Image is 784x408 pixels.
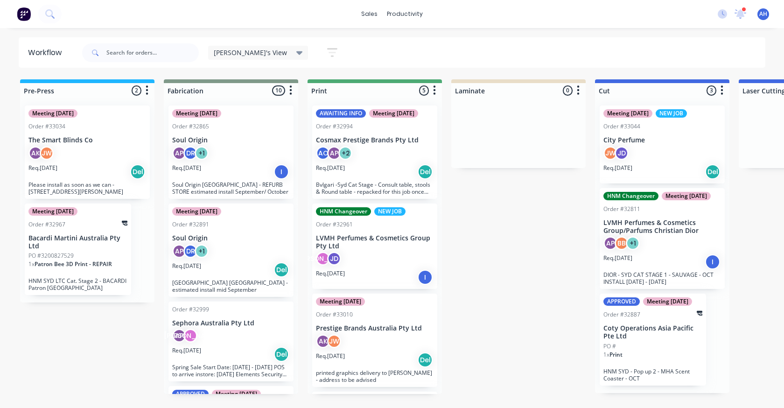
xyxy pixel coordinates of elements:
[28,122,65,131] div: Order #33034
[374,207,406,216] div: NEW JOB
[603,192,658,200] div: HNM Changeover
[312,204,437,289] div: HNM ChangeoverNEW JOBOrder #32961LVMH Perfumes & Cosmetics Group Pty Ltd[PERSON_NAME]JDReq.[DATE]I
[316,369,434,383] p: printed graphics delivery to [PERSON_NAME] - address to be advised
[28,164,57,172] p: Req. [DATE]
[172,220,209,229] div: Order #32891
[316,220,353,229] div: Order #32961
[603,368,702,382] p: HNM SYD - Pop up 2 - MHA Scent Coaster - OCT
[172,329,186,343] div: AP
[603,236,617,250] div: AP
[603,219,721,235] p: LVMH Perfumes & Cosmetics Group/Parfums Christian Dior
[418,270,433,285] div: I
[28,109,77,118] div: Meeting [DATE]
[316,234,434,250] p: LVMH Perfumes & Cosmetics Group Pty Ltd
[28,181,146,195] p: Please install as soon as we can - [STREET_ADDRESS][PERSON_NAME]
[172,364,290,378] p: Spring Sale Start Date: [DATE] - [DATE] POS to arrive instore: [DATE] Elements Security Gate Cove...
[615,146,629,160] div: JD
[382,7,427,21] div: productivity
[28,220,65,229] div: Order #32967
[603,310,640,319] div: Order #32887
[316,310,353,319] div: Order #33010
[28,277,127,291] p: HNM SYD LTC Cat. Stage 2 - BACARDI Patron [GEOGRAPHIC_DATA]
[369,109,418,118] div: Meeting [DATE]
[316,334,330,348] div: AK
[316,269,345,278] p: Req. [DATE]
[759,10,767,18] span: AH
[600,106,725,183] div: Meeting [DATE]NEW JOBOrder #33044City PerfumeJWJDReq.[DATE]Del
[28,252,74,260] p: PO #3200827529
[35,260,112,268] span: Patron Bee 3D Print - REPAIR
[183,244,197,258] div: DR
[195,244,209,258] div: + 1
[172,146,186,160] div: AP
[40,146,54,160] div: JW
[338,146,352,160] div: + 2
[705,254,720,269] div: I
[316,181,434,195] p: Bvlgari -Syd Cat Stage - Consult table, stools & Round table - repacked for this job once removed...
[172,207,221,216] div: Meeting [DATE]
[327,334,341,348] div: JW
[172,305,209,314] div: Order #32999
[316,252,330,266] div: [PERSON_NAME]
[183,329,197,343] div: [PERSON_NAME]
[168,204,294,297] div: Meeting [DATE]Order #32891Soul OriginAPDR+1Req.[DATE]Del[GEOGRAPHIC_DATA] [GEOGRAPHIC_DATA] - est...
[603,146,617,160] div: JW
[172,262,201,270] p: Req. [DATE]
[106,43,199,62] input: Search for orders...
[603,164,632,172] p: Req. [DATE]
[603,271,721,285] p: DIOR - SYD CAT STAGE 1 - SAUVAGE - OCT INSTALL [DATE] - [DATE]
[168,106,294,199] div: Meeting [DATE]Order #32865Soul OriginAPDR+1Req.[DATE]ISoul Origin [GEOGRAPHIC_DATA] - REFURB STOR...
[28,47,66,58] div: Workflow
[418,352,433,367] div: Del
[603,297,640,306] div: APPROVED
[274,262,289,277] div: Del
[172,136,290,144] p: Soul Origin
[172,279,290,293] p: [GEOGRAPHIC_DATA] [GEOGRAPHIC_DATA] - estimated install mid September
[603,109,652,118] div: Meeting [DATE]
[25,204,131,295] div: Meeting [DATE]Order #32967Bacardi Martini Australia Pty LtdPO #32008275291xPatron Bee 3D Print - ...
[600,188,725,289] div: HNM ChangeoverMeeting [DATE]Order #32811LVMH Perfumes & Cosmetics Group/Parfums Christian DiorAPB...
[28,234,127,250] p: Bacardi Martini Australia Pty Ltd
[172,181,290,195] p: Soul Origin [GEOGRAPHIC_DATA] - REFURB STORE estimated install September/ October
[656,109,687,118] div: NEW JOB
[603,136,721,144] p: City Perfume
[212,390,261,398] div: Meeting [DATE]
[316,164,345,172] p: Req. [DATE]
[603,324,702,340] p: Coty Operations Asia Pacific Pte Ltd
[28,146,42,160] div: AK
[357,7,382,21] div: sales
[172,346,201,355] p: Req. [DATE]
[316,207,371,216] div: HNM Changeover
[172,109,221,118] div: Meeting [DATE]
[603,122,640,131] div: Order #33044
[316,352,345,360] p: Req. [DATE]
[172,234,290,242] p: Soul Origin
[600,294,706,386] div: APPROVEDMeeting [DATE]Order #32887Coty Operations Asia Pacific Pte LtdPO #1xPrintHNM SYD - Pop up...
[615,236,629,250] div: BB
[17,7,31,21] img: Factory
[418,164,433,179] div: Del
[130,164,145,179] div: Del
[274,347,289,362] div: Del
[28,136,146,144] p: The Smart Blinds Co
[316,122,353,131] div: Order #32994
[214,48,287,57] span: [PERSON_NAME]'s View
[662,192,711,200] div: Meeting [DATE]
[603,342,616,351] p: PO #
[172,122,209,131] div: Order #32865
[28,207,77,216] div: Meeting [DATE]
[172,244,186,258] div: AP
[327,146,341,160] div: AP
[28,260,35,268] span: 1 x
[274,164,289,179] div: I
[643,297,692,306] div: Meeting [DATE]
[603,205,640,213] div: Order #32811
[316,136,434,144] p: Cosmax Prestige Brands Pty Ltd
[609,351,623,359] span: Print
[312,106,437,199] div: AWAITING INFOMeeting [DATE]Order #32994Cosmax Prestige Brands Pty LtdAOAP+2Req.[DATE]DelBvlgari -...
[603,254,632,262] p: Req. [DATE]
[316,109,366,118] div: AWAITING INFO
[172,319,290,327] p: Sephora Australia Pty Ltd
[626,236,640,250] div: + 1
[705,164,720,179] div: Del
